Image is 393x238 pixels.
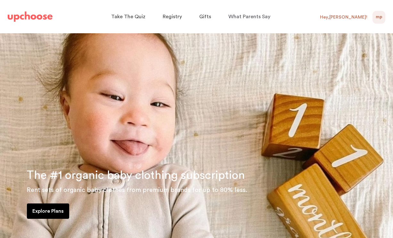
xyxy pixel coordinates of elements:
[163,11,184,23] a: Registry
[199,14,211,19] span: Gifts
[27,203,69,219] a: Explore Plans
[32,207,64,215] p: Explore Plans
[320,14,367,20] div: Hey, [PERSON_NAME] !
[228,14,270,19] span: What Parents Say
[8,12,53,22] img: UpChoose
[111,14,145,19] span: Take The Quiz
[163,14,182,19] span: Registry
[199,11,213,23] a: Gifts
[8,10,53,23] a: UpChoose
[228,11,272,23] a: What Parents Say
[376,13,382,21] span: MP
[27,185,385,195] p: Rent sets of organic baby clothes from premium brands for up to 80% less.
[111,11,147,23] a: Take The Quiz
[27,170,245,181] span: The #1 organic baby clothing subscription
